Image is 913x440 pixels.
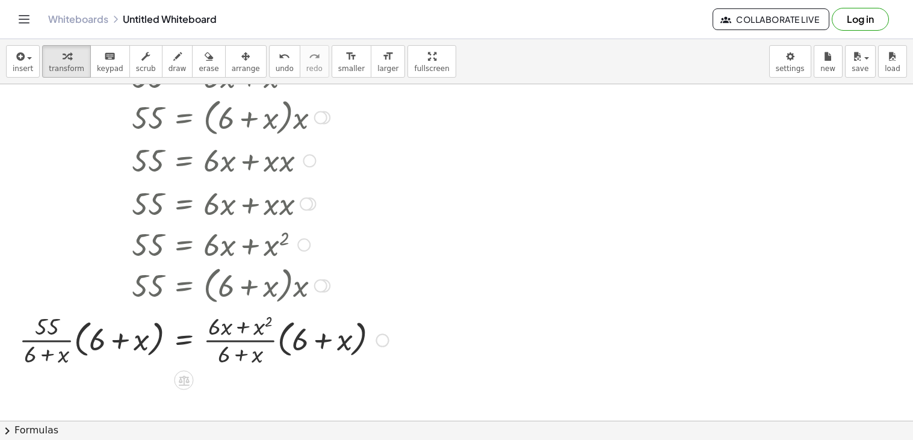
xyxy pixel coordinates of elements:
[332,45,371,78] button: format_sizesmaller
[14,10,34,29] button: Toggle navigation
[878,45,907,78] button: load
[199,64,218,73] span: erase
[769,45,811,78] button: settings
[90,45,130,78] button: keyboardkeypad
[723,14,819,25] span: Collaborate Live
[104,49,116,64] i: keyboard
[713,8,829,30] button: Collaborate Live
[414,64,449,73] span: fullscreen
[192,45,225,78] button: erase
[832,8,889,31] button: Log in
[97,64,123,73] span: keypad
[820,64,835,73] span: new
[232,64,260,73] span: arrange
[162,45,193,78] button: draw
[129,45,162,78] button: scrub
[371,45,405,78] button: format_sizelarger
[174,371,193,390] div: Apply the same math to both sides of the equation
[776,64,805,73] span: settings
[42,45,91,78] button: transform
[300,45,329,78] button: redoredo
[382,49,394,64] i: format_size
[845,45,876,78] button: save
[338,64,365,73] span: smaller
[13,64,33,73] span: insert
[814,45,843,78] button: new
[407,45,456,78] button: fullscreen
[49,64,84,73] span: transform
[852,64,868,73] span: save
[225,45,267,78] button: arrange
[345,49,357,64] i: format_size
[885,64,900,73] span: load
[309,49,320,64] i: redo
[169,64,187,73] span: draw
[6,45,40,78] button: insert
[136,64,156,73] span: scrub
[269,45,300,78] button: undoundo
[279,49,290,64] i: undo
[306,64,323,73] span: redo
[48,13,108,25] a: Whiteboards
[377,64,398,73] span: larger
[276,64,294,73] span: undo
